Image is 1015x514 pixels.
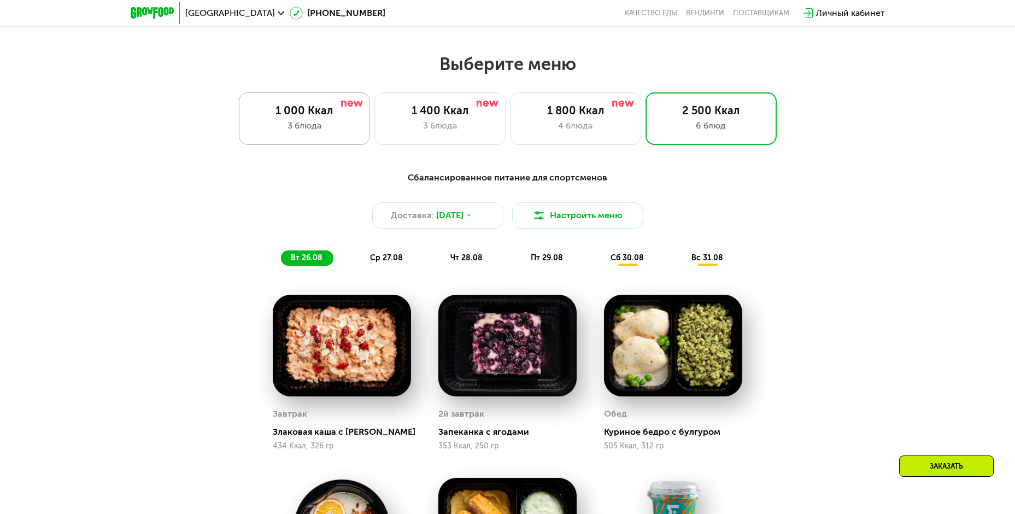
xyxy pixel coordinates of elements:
span: пт 29.08 [531,253,563,262]
div: Завтрак [273,406,307,422]
div: Обед [604,406,627,422]
a: Вендинги [686,9,724,17]
span: ср 27.08 [370,253,403,262]
span: Доставка: [391,209,434,222]
div: поставщикам [733,9,789,17]
div: 1 800 Ккал [521,104,630,117]
div: 3 блюда [386,119,494,132]
div: Заказать [899,455,994,477]
span: чт 28.08 [450,253,483,262]
div: 1 000 Ккал [250,104,359,117]
div: 353 Ккал, 250 гр [438,442,577,451]
div: 3 блюда [250,119,359,132]
span: [GEOGRAPHIC_DATA] [185,9,275,17]
span: вс 31.08 [691,253,723,262]
a: [PHONE_NUMBER] [290,7,385,20]
button: Настроить меню [512,202,643,229]
a: Качество еды [625,9,677,17]
div: 1 400 Ккал [386,104,494,117]
div: Запеканка с ягодами [438,427,585,437]
h2: Выберите меню [35,53,980,75]
div: Личный кабинет [816,7,885,20]
div: 2й завтрак [438,406,484,422]
div: 6 блюд [657,119,765,132]
span: вт 26.08 [291,253,322,262]
div: Куриное бедро с булгуром [604,427,751,437]
div: 2 500 Ккал [657,104,765,117]
div: Сбалансированное питание для спортсменов [184,171,831,185]
span: сб 30.08 [611,253,644,262]
div: Злаковая каша с [PERSON_NAME] [273,427,420,437]
div: 505 Ккал, 312 гр [604,442,742,451]
div: 4 блюда [521,119,630,132]
div: 434 Ккал, 326 гр [273,442,411,451]
span: [DATE] [436,209,464,222]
